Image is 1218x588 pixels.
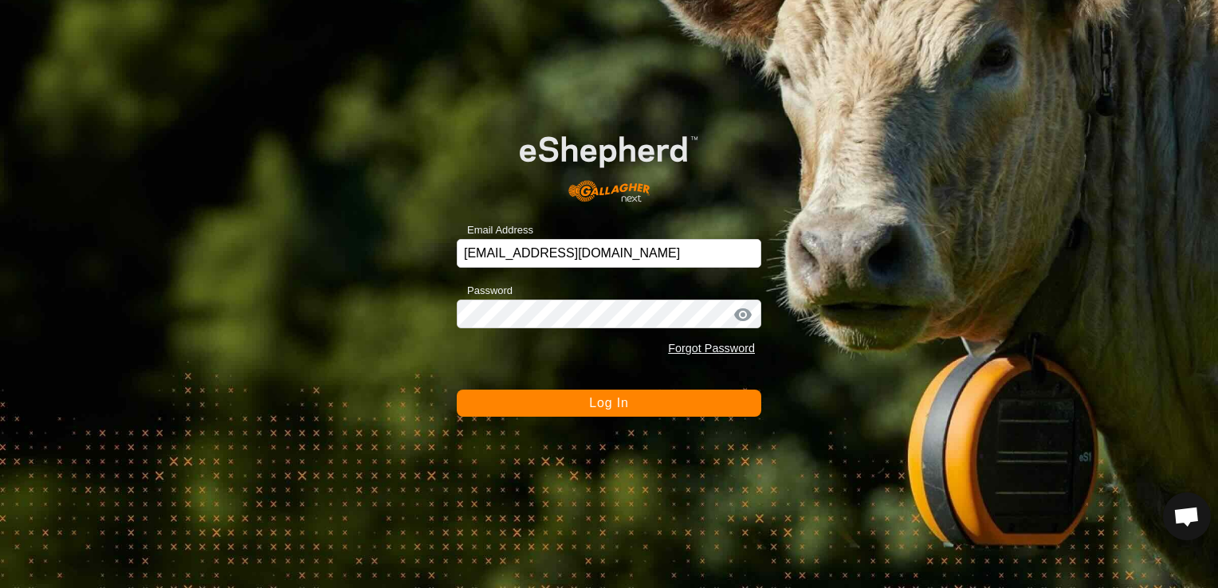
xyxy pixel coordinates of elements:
div: Open chat [1163,492,1211,540]
input: Email Address [457,239,761,268]
label: Password [457,283,513,299]
img: E-shepherd Logo [487,111,731,214]
span: Log In [589,396,628,410]
label: Email Address [457,222,533,238]
a: Forgot Password [668,342,755,355]
button: Log In [457,390,761,417]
